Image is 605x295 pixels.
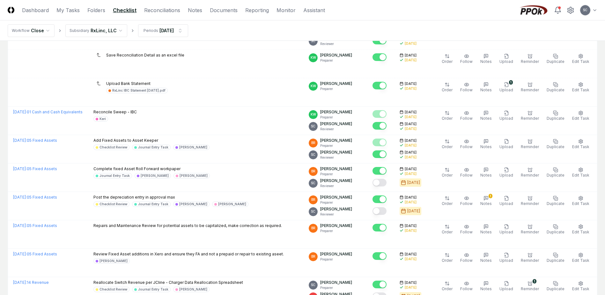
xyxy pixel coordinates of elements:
button: Notes [479,138,493,151]
p: Preparer [320,58,352,63]
span: Follow [460,258,473,263]
button: SC [579,4,591,16]
button: Follow [459,52,474,66]
button: Order [440,52,454,66]
button: Periods[DATE] [138,24,188,37]
span: Upload [499,173,513,178]
a: [DATE]:05 Fixed Assets [13,223,57,228]
button: Upload [498,223,514,236]
span: [DATE] [405,110,417,115]
span: Notes [480,87,492,92]
p: Preparer [320,285,352,290]
span: BR [311,169,315,174]
button: Upload [498,251,514,265]
p: Preparer [320,229,352,233]
button: Duplicate [545,81,566,94]
span: SC [311,124,315,129]
div: Keri [100,117,106,121]
button: Order [440,251,454,265]
p: [PERSON_NAME] [320,149,352,155]
span: Order [442,87,453,92]
button: Duplicate [545,194,566,208]
button: Duplicate [545,223,566,236]
p: Reviewer [320,127,352,132]
span: Notes [480,116,492,121]
div: [DATE] [405,126,417,131]
span: Upload [499,201,513,206]
p: [PERSON_NAME] [320,81,352,87]
p: Preparer [320,87,352,91]
div: [DATE] [405,257,417,261]
span: [DATE] [405,280,417,285]
button: Reminder [520,223,540,236]
div: 1 [533,279,536,284]
button: Notes [479,52,493,66]
a: Reporting [245,6,269,14]
button: Mark complete [373,167,387,175]
button: Upload [498,138,514,151]
button: Notes [479,81,493,94]
span: Reminder [521,116,539,121]
div: [DATE] [407,180,420,185]
button: Notes [479,166,493,179]
div: [PERSON_NAME] [218,202,246,207]
span: SC [311,181,315,185]
button: Edit Task [571,138,591,151]
button: Follow [459,251,474,265]
span: Duplicate [547,144,564,149]
div: [DATE] [405,285,417,290]
div: [DATE] [405,115,417,119]
p: Upload Bank Statement [106,81,168,87]
button: Duplicate [545,280,566,293]
span: Duplicate [547,116,564,121]
span: Duplicate [547,230,564,234]
button: Notes [479,223,493,236]
div: [DATE] [405,86,417,91]
span: Reminder [521,230,539,234]
button: Edit Task [571,52,591,66]
p: Repairs and Maintenance Review for potential assets to be capitalized, make correction as required. [93,223,282,229]
span: Order [442,59,453,64]
span: Duplicate [547,173,564,178]
div: Journal Entry Task [100,173,130,178]
span: Edit Task [572,173,589,178]
button: Mark complete [373,82,387,89]
span: [DATE] : [13,223,27,228]
p: Reviewer [320,184,352,188]
div: [PERSON_NAME] [100,259,128,263]
p: [PERSON_NAME] [320,280,352,285]
div: [PERSON_NAME] [180,173,208,178]
span: Follow [460,116,473,121]
span: [DATE] : [13,166,27,171]
nav: breadcrumb [8,24,188,37]
span: BR [311,197,315,202]
span: Order [442,116,453,121]
span: Notes [480,59,492,64]
span: Order [442,258,453,263]
button: Follow [459,223,474,236]
a: [DATE]:01 Cash and Cash Equivalents [13,110,83,114]
p: Reconcile Sweep - IBC [93,109,137,115]
span: Reminder [521,201,539,206]
p: [PERSON_NAME] [320,223,352,229]
p: Reviewer [320,42,352,46]
span: Order [442,144,453,149]
button: Duplicate [545,52,566,66]
button: Mark complete [373,53,387,61]
span: Upload [499,286,513,291]
button: Order [440,280,454,293]
span: SC [311,152,315,157]
span: Notes [480,258,492,263]
span: Upload [499,144,513,149]
a: My Tasks [56,6,80,14]
a: [DATE]:05 Fixed Assets [13,252,57,256]
button: Mark complete [373,122,387,130]
button: 1Reminder [520,280,540,293]
span: [DATE] [405,167,417,171]
div: [PERSON_NAME] [179,145,207,150]
p: Preparer [320,257,352,262]
span: SC [311,283,315,287]
div: [DATE] [405,58,417,63]
div: [DATE] [405,171,417,176]
a: Dashboard [22,6,49,14]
